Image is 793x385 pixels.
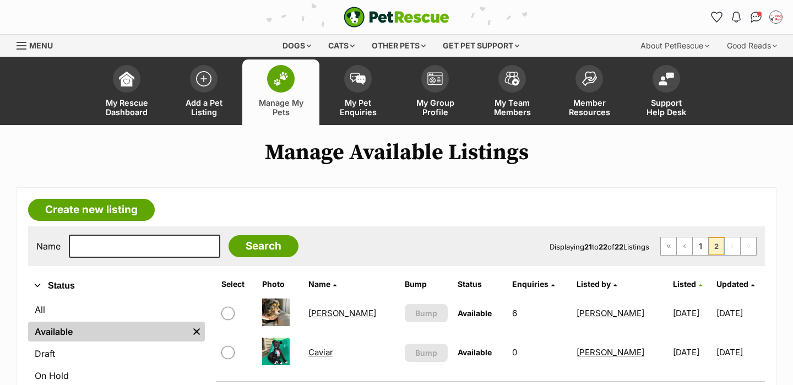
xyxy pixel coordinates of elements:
a: [PERSON_NAME] [577,308,644,318]
span: Add a Pet Listing [179,98,229,117]
div: Dogs [275,35,319,57]
a: Create new listing [28,199,155,221]
span: Updated [716,279,748,289]
label: Name [36,241,61,251]
a: My Group Profile [397,59,474,125]
img: notifications-46538b983faf8c2785f20acdc204bb7945ddae34d4c08c2a6579f10ce5e182be.svg [732,12,741,23]
img: logo-e224e6f780fb5917bec1dbf3a21bbac754714ae5b6737aabdf751b685950b380.svg [344,7,449,28]
strong: 22 [599,242,607,251]
span: My Group Profile [410,98,460,117]
a: Manage My Pets [242,59,319,125]
img: group-profile-icon-3fa3cf56718a62981997c0bc7e787c4b2cf8bcc04b72c1350f741eb67cf2f40e.svg [427,72,443,85]
a: Favourites [708,8,725,26]
div: Get pet support [435,35,527,57]
a: Add a Pet Listing [165,59,242,125]
td: 0 [508,333,571,371]
span: Name [308,279,330,289]
a: Support Help Desk [628,59,705,125]
strong: 21 [584,242,592,251]
a: Menu [17,35,61,55]
span: Available [458,308,492,318]
a: Previous page [677,237,692,255]
span: translation missing: en.admin.listings.index.attributes.enquiries [512,279,548,289]
button: Bump [405,344,448,362]
img: dashboard-icon-eb2f2d2d3e046f16d808141f083e7271f6b2e854fb5c12c21221c1fb7104beca.svg [119,71,134,86]
span: My Team Members [487,98,537,117]
img: pet-enquiries-icon-7e3ad2cf08bfb03b45e93fb7055b45f3efa6380592205ae92323e6603595dc1f.svg [350,73,366,85]
span: Next page [725,237,740,255]
div: About PetRescue [633,35,717,57]
td: [DATE] [669,333,716,371]
span: Bump [415,307,437,319]
div: Cats [321,35,362,57]
span: Member Resources [564,98,614,117]
a: My Pet Enquiries [319,59,397,125]
a: [PERSON_NAME] [308,308,376,318]
img: add-pet-listing-icon-0afa8454b4691262ce3f59096e99ab1cd57d4a30225e0717b998d2c9b9846f56.svg [196,71,211,86]
button: Notifications [727,8,745,26]
span: My Rescue Dashboard [102,98,151,117]
button: Bump [405,304,448,322]
span: My Pet Enquiries [333,98,383,117]
a: Page 1 [693,237,708,255]
a: [PERSON_NAME] [577,347,644,357]
span: Support Help Desk [642,98,691,117]
a: PetRescue [344,7,449,28]
span: Listed [673,279,696,289]
button: Status [28,279,205,293]
a: Conversations [747,8,765,26]
img: chat-41dd97257d64d25036548639549fe6c8038ab92f7586957e7f3b1b290dea8141.svg [751,12,762,23]
a: Member Resources [551,59,628,125]
span: Menu [29,41,53,50]
strong: 22 [615,242,623,251]
a: Remove filter [188,322,205,341]
td: [DATE] [716,294,764,332]
a: Draft [28,344,205,364]
img: help-desk-icon-fdf02630f3aa405de69fd3d07c3f3aa587a6932b1a1747fa1d2bba05be0121f9.svg [659,72,674,85]
td: 6 [508,294,571,332]
img: Shanna Hooper profile pic [770,12,781,23]
th: Photo [258,275,303,293]
a: All [28,300,205,319]
button: My account [767,8,785,26]
span: Available [458,348,492,357]
a: Available [28,322,188,341]
a: Listed by [577,279,617,289]
img: team-members-icon-5396bd8760b3fe7c0b43da4ab00e1e3bb1a5d9ba89233759b79545d2d3fc5d0d.svg [504,72,520,86]
a: My Team Members [474,59,551,125]
span: Manage My Pets [256,98,306,117]
a: Enquiries [512,279,555,289]
span: Last page [741,237,756,255]
a: Caviar [308,347,333,357]
div: Good Reads [719,35,785,57]
a: First page [661,237,676,255]
th: Status [453,275,507,293]
span: Listed by [577,279,611,289]
span: Bump [415,347,437,359]
a: Listed [673,279,702,289]
ul: Account quick links [708,8,785,26]
img: member-resources-icon-8e73f808a243e03378d46382f2149f9095a855e16c252ad45f914b54edf8863c.svg [582,71,597,86]
span: Page 2 [709,237,724,255]
td: [DATE] [716,333,764,371]
span: Displaying to of Listings [550,242,649,251]
a: Name [308,279,336,289]
a: My Rescue Dashboard [88,59,165,125]
a: Updated [716,279,754,289]
input: Search [229,235,298,257]
th: Select [217,275,257,293]
th: Bump [400,275,452,293]
nav: Pagination [660,237,757,256]
img: manage-my-pets-icon-02211641906a0b7f246fdf0571729dbe1e7629f14944591b6c1af311fb30b64b.svg [273,72,289,86]
div: Other pets [364,35,433,57]
td: [DATE] [669,294,716,332]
